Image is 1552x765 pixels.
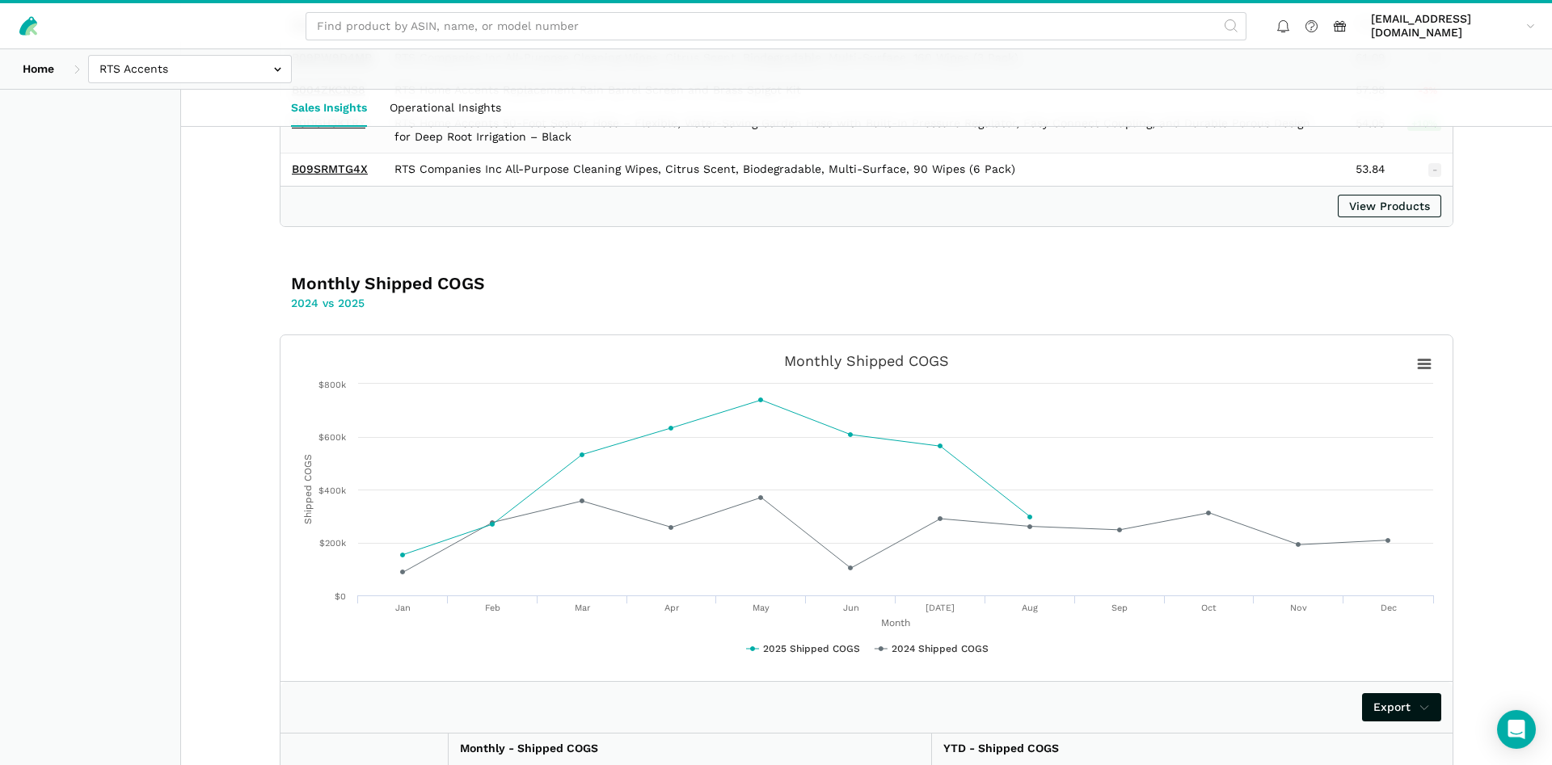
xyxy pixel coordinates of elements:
[881,617,910,628] tspan: Month
[1201,603,1217,613] text: Oct
[319,538,346,549] text: $200k
[1111,603,1128,613] text: Sep
[378,90,512,127] a: Operational Insights
[753,603,770,613] text: May
[280,90,378,127] a: Sales Insights
[1326,153,1396,186] td: 53.84
[318,432,346,443] text: $600k
[485,603,500,613] text: Feb
[1428,163,1442,178] span: -
[88,55,292,83] input: RTS Accents
[292,162,368,175] a: B09SRMTG4X
[1022,603,1038,613] text: Aug
[1373,699,1431,716] span: Export
[843,603,859,613] text: Jun
[664,603,680,613] text: Apr
[318,485,346,496] text: $400k
[1371,12,1520,40] span: [EMAIL_ADDRESS][DOMAIN_NAME]
[395,603,411,613] text: Jan
[1362,693,1442,721] a: Export
[784,352,949,369] tspan: Monthly Shipped COGS
[763,643,860,654] tspan: 2025 Shipped COGS
[575,603,591,613] text: Mar
[11,55,65,83] a: Home
[318,380,346,390] text: $800k
[1365,9,1541,43] a: [EMAIL_ADDRESS][DOMAIN_NAME]
[1290,603,1307,613] text: Nov
[383,153,1326,186] td: RTS Companies Inc All-Purpose Cleaning Wipes, Citrus Scent, Biodegradable, Multi-Surface, 90 Wipe...
[292,116,365,129] a: B0DGH3KTRY
[1338,195,1441,217] a: View Products
[460,742,598,754] strong: Monthly - Shipped COGS
[291,272,764,295] h3: Monthly Shipped COGS
[1326,107,1396,153] td: 54.05
[1497,710,1536,749] div: Open Intercom Messenger
[306,12,1246,40] input: Find product by ASIN, name, or model number
[926,603,955,613] text: [DATE]
[335,591,346,602] text: $0
[383,107,1326,153] td: RTS Home Accents 50-Foot Soaker Hose – Flexible, Water-Saving Garden Hose with Built-In Pressure ...
[302,455,314,525] tspan: Shipped COGS
[291,295,764,312] p: 2024 vs 2025
[892,643,989,654] tspan: 2024 Shipped COGS
[1381,603,1397,613] text: Dec
[943,742,1059,754] strong: YTD - Shipped COGS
